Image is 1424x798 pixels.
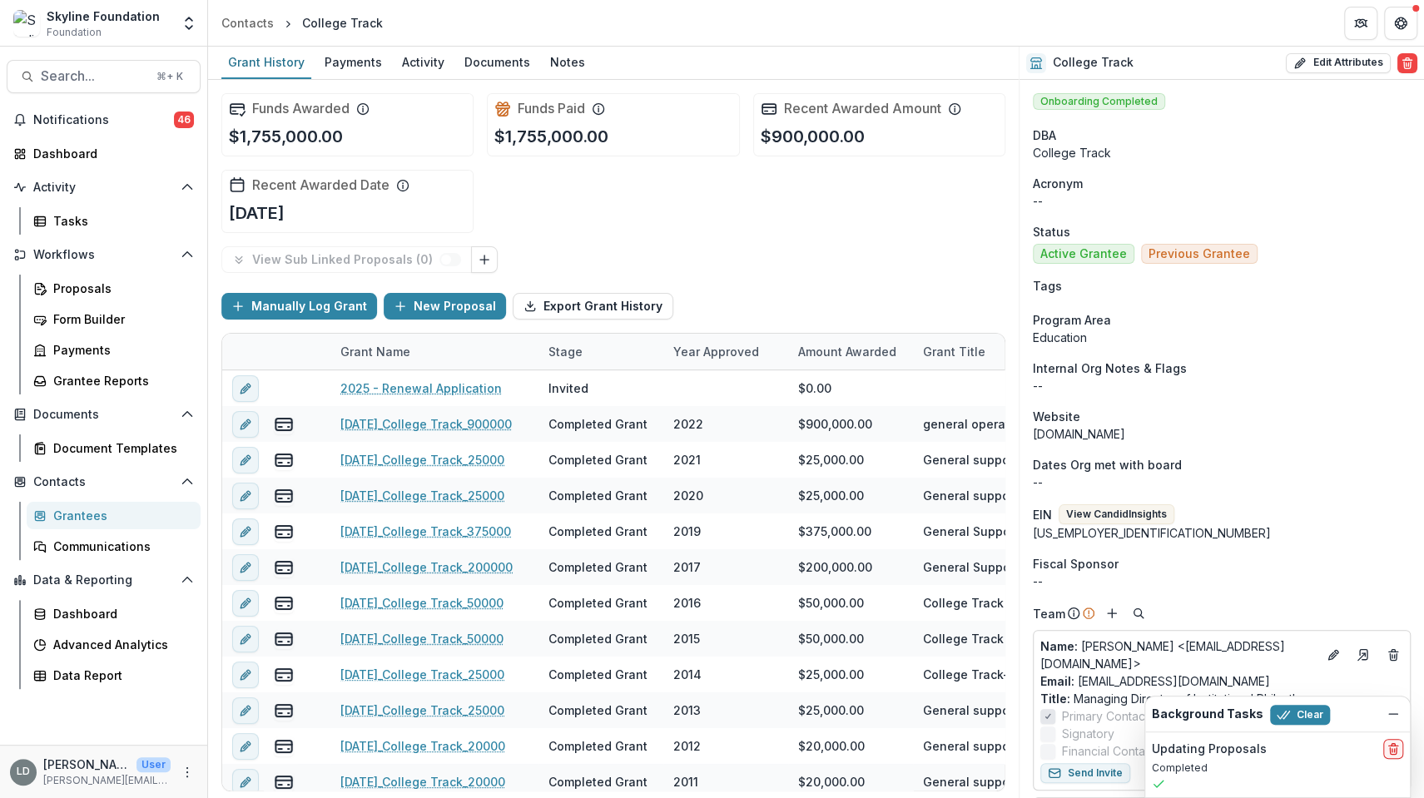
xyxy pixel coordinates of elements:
div: Tasks [53,212,187,230]
span: Tags [1033,277,1062,295]
div: General support - [MEDICAL_DATA] Response [923,487,1028,504]
span: Active Grantee [1040,247,1127,261]
button: Add [1102,603,1122,623]
a: Email: [EMAIL_ADDRESS][DOMAIN_NAME] [1040,672,1270,690]
div: Completed Grant [548,701,647,719]
div: Data Report [53,667,187,684]
button: edit [232,375,259,402]
a: [DATE]_College Track_900000 [340,415,512,433]
button: Edit [1323,645,1343,665]
span: Fiscal Sponsor [1033,555,1119,572]
div: Advanced Analytics [53,636,187,653]
div: Completed Grant [548,487,647,504]
button: Notifications46 [7,107,201,133]
button: view-payments [274,522,294,542]
span: Activity [33,181,174,195]
span: Search... [41,68,146,84]
div: General Support [923,523,1019,540]
button: Manually Log Grant [221,293,377,320]
div: $25,000.00 [798,451,864,468]
div: General support [923,451,1018,468]
div: 2019 [673,523,701,540]
div: Contacts [221,14,274,32]
button: edit [232,483,259,509]
button: view-payments [274,629,294,649]
p: [PERSON_NAME] <[EMAIL_ADDRESS][DOMAIN_NAME]> [1040,637,1317,672]
button: view-payments [274,701,294,721]
button: Open Workflows [7,241,201,268]
p: EIN [1033,506,1052,523]
div: Dashboard [53,605,187,622]
h2: College Track [1053,56,1134,70]
p: [PERSON_NAME] [43,756,130,773]
p: [PERSON_NAME][EMAIL_ADDRESS][DOMAIN_NAME] [43,773,171,788]
button: edit [232,769,259,796]
span: Signatory [1062,725,1114,742]
button: view-payments [274,414,294,434]
a: 2025 - Renewal Application [340,379,502,397]
div: $900,000.00 [798,415,872,433]
button: view-payments [274,486,294,506]
img: Skyline Foundation [13,10,40,37]
h2: Recent Awarded Amount [784,101,941,116]
div: Invited [548,379,588,397]
div: Year approved [663,334,788,369]
a: Grant History [221,47,311,79]
h2: Recent Awarded Date [252,177,389,193]
h2: Funds Awarded [252,101,350,116]
div: Completed Grant [548,666,647,683]
a: [DATE]_College Track_50000 [340,594,504,612]
div: 2021 [673,451,701,468]
span: Contacts [33,475,174,489]
div: Amount Awarded [788,343,906,360]
button: edit [232,518,259,545]
h2: Updating Proposals [1152,742,1267,756]
div: $0.00 [798,379,831,397]
div: 2017 [673,558,701,576]
button: edit [232,447,259,473]
div: 2012 [673,737,701,755]
button: Clear [1270,705,1330,725]
p: Managing Director of Institutional Philanthropy [1040,690,1403,707]
div: $375,000.00 [798,523,871,540]
button: edit [232,411,259,438]
span: Title : [1040,691,1070,706]
div: Activity [395,50,451,74]
div: Notes [543,50,592,74]
button: New Proposal [384,293,506,320]
div: Proposals [53,280,187,297]
button: view-payments [274,593,294,613]
div: Stage [538,334,663,369]
div: College Track [302,14,383,32]
a: Payments [318,47,389,79]
button: view-payments [274,772,294,792]
button: More [177,762,197,782]
div: Grant Name [330,334,538,369]
div: 2015 [673,630,700,647]
div: $200,000.00 [798,558,872,576]
div: Amount Awarded [788,334,913,369]
span: Program Area [1033,311,1111,329]
span: Workflows [33,248,174,262]
p: $900,000.00 [761,124,865,149]
p: Education [1033,329,1411,346]
button: Search... [7,60,201,93]
button: edit [232,590,259,617]
button: Open Documents [7,401,201,428]
div: Skyline Foundation [47,7,160,25]
div: 2022 [673,415,703,433]
span: Email: [1040,674,1074,688]
div: Completed Grant [548,773,647,791]
p: [DATE] [229,201,285,226]
span: Onboarding Completed [1033,93,1165,110]
div: Document Templates [53,439,187,457]
span: DBA [1033,126,1056,144]
span: Website [1033,408,1080,425]
a: [DATE]_College Track_20000 [340,773,505,791]
button: View Sub Linked Proposals (0) [221,246,472,273]
div: Payments [53,341,187,359]
span: 46 [174,112,194,128]
button: Link Grants [471,246,498,273]
a: Document Templates [27,434,201,462]
div: Grant Title [913,334,1038,369]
